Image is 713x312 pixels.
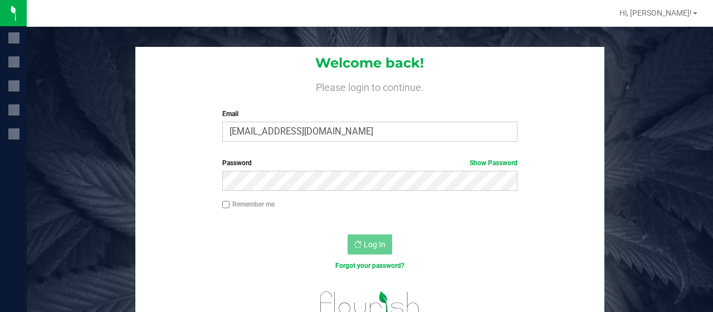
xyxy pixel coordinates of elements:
span: Password [222,159,252,167]
span: Log In [364,240,385,249]
button: Log In [348,234,392,255]
h4: Please login to continue. [135,80,604,93]
a: Show Password [470,159,517,167]
label: Email [222,109,518,119]
input: Remember me [222,201,230,209]
label: Remember me [222,199,275,209]
h1: Welcome back! [135,56,604,70]
span: Hi, [PERSON_NAME]! [619,8,692,17]
a: Forgot your password? [335,262,404,270]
